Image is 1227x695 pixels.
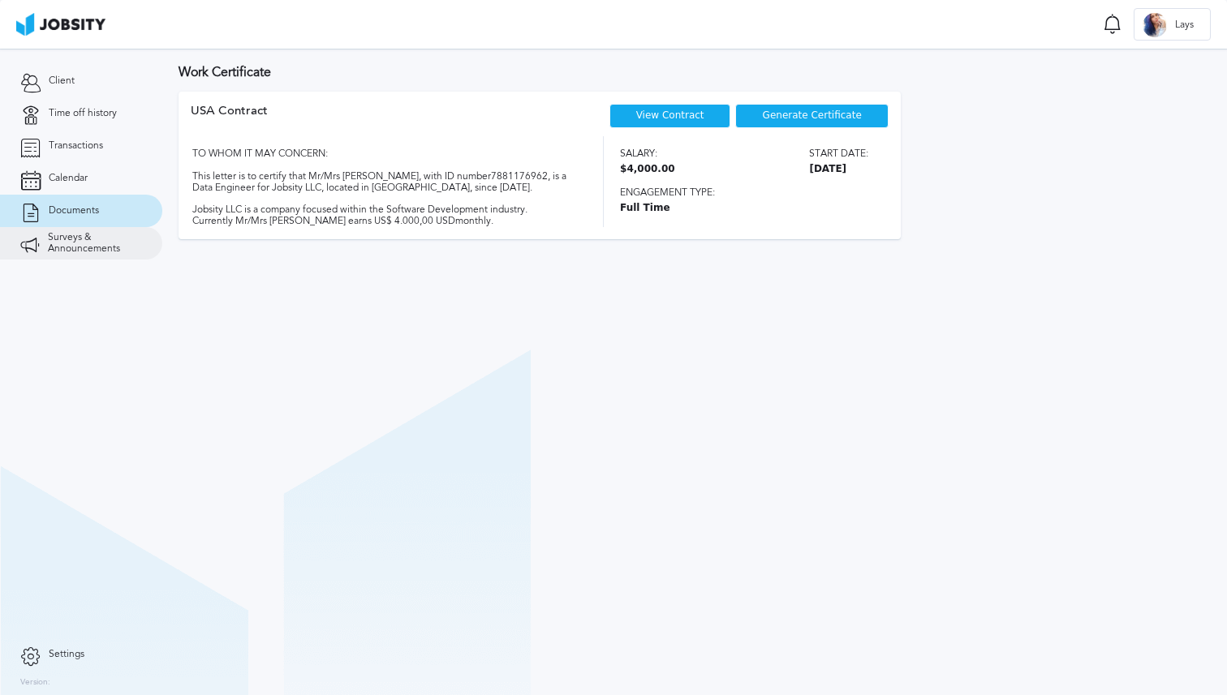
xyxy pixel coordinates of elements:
[1143,13,1167,37] div: L
[49,75,75,87] span: Client
[49,108,117,119] span: Time off history
[179,65,1211,79] h3: Work Certificate
[49,173,88,184] span: Calendar
[620,148,675,160] span: Salary:
[620,187,868,199] span: Engagement type:
[763,110,862,122] span: Generate Certificate
[191,104,268,136] div: USA Contract
[809,164,868,175] span: [DATE]
[49,649,84,660] span: Settings
[636,109,704,121] a: View Contract
[48,232,142,255] span: Surveys & Announcements
[49,140,103,152] span: Transactions
[49,205,99,217] span: Documents
[620,164,675,175] span: $4,000.00
[1134,8,1211,41] button: LLays
[16,13,105,36] img: ab4bad089aa723f57921c736e9817d99.png
[191,136,575,227] div: TO WHOM IT MAY CONCERN: This letter is to certify that Mr/Mrs [PERSON_NAME], with ID number 78811...
[620,203,868,214] span: Full Time
[20,678,50,688] label: Version:
[1167,19,1202,31] span: Lays
[809,148,868,160] span: Start date:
